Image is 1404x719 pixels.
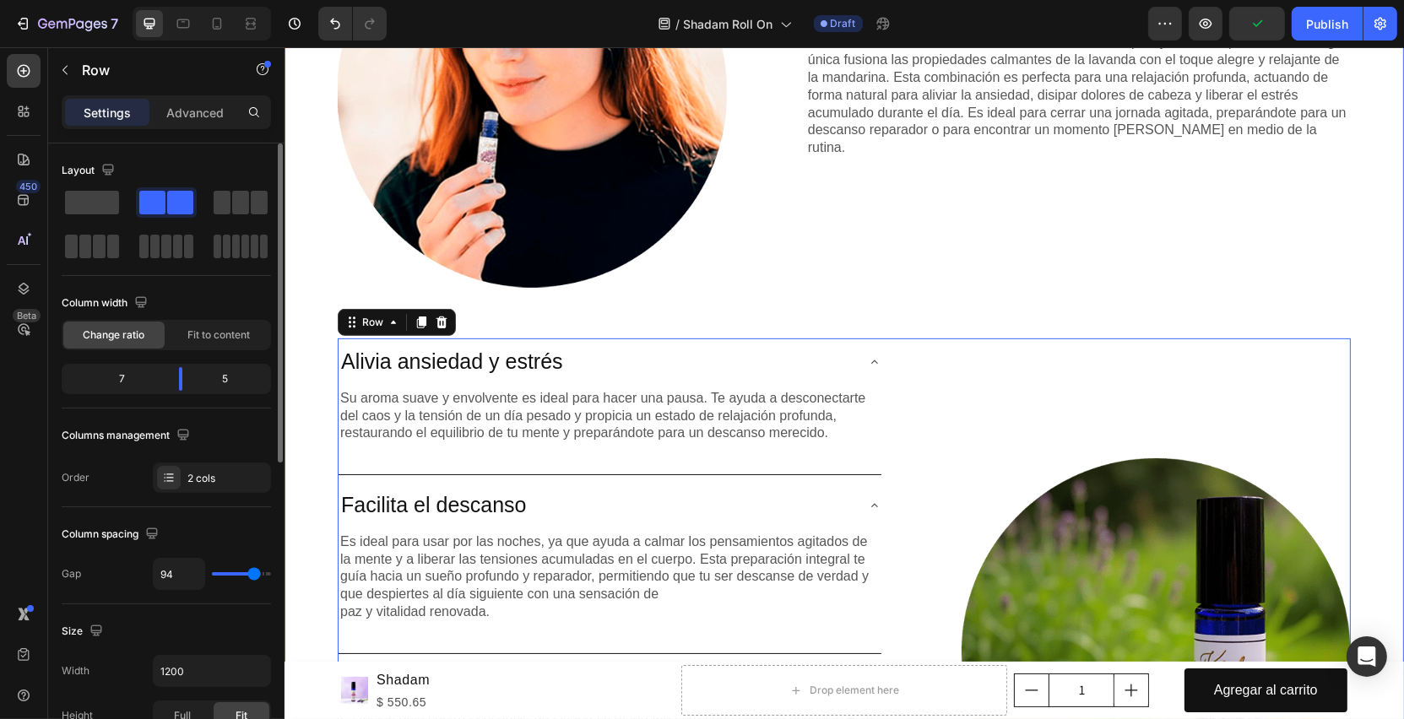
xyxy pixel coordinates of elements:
[764,627,830,659] input: quantity
[285,47,1404,719] iframe: Design area
[730,627,764,659] button: decrement
[830,627,864,659] button: increment
[62,292,151,315] div: Column width
[676,15,680,33] span: /
[166,104,224,122] p: Advanced
[111,14,118,34] p: 7
[84,327,145,343] span: Change ratio
[62,424,193,447] div: Columns management
[57,300,279,328] p: Alivia ansiedad y estrés
[318,7,387,41] div: Undo/Redo
[62,470,89,485] div: Order
[187,471,267,486] div: 2 cols
[62,566,81,581] div: Gap
[62,159,118,182] div: Layout
[187,327,250,343] span: Fit to content
[62,663,89,678] div: Width
[831,16,856,31] span: Draft
[1306,15,1348,33] div: Publish
[84,104,131,122] p: Settings
[62,620,106,643] div: Size
[62,523,162,546] div: Column spacing
[1292,7,1363,41] button: Publish
[930,631,1033,656] div: Agregar al carrito
[7,7,126,41] button: 7
[1347,636,1387,677] div: Open Intercom Messenger
[57,444,242,472] p: Facilita el descanso
[154,559,204,589] input: Auto
[154,656,270,686] input: Auto
[82,60,225,80] p: Row
[65,367,165,391] div: 7
[525,636,615,650] div: Drop element here
[56,486,595,574] p: Es ideal para usar por las noches, ya que ayuda a calmar los pensamientos agitados de la mente y ...
[900,621,1063,666] button: Agregar al carrito
[56,343,595,395] p: Su aroma suave y envolvente es ideal para hacer una pausa. Te ayuda a desconectarte del caos y la...
[16,180,41,193] div: 450
[13,309,41,322] div: Beta
[74,268,102,283] div: Row
[684,15,773,33] span: Shadam Roll On
[196,367,268,391] div: 5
